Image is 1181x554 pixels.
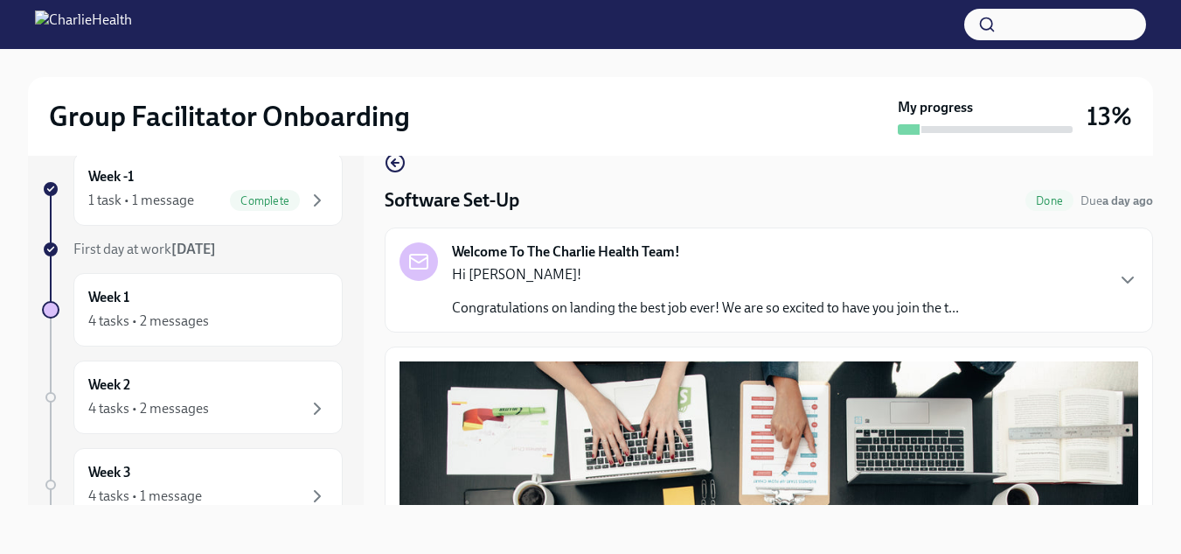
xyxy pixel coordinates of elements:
[88,312,209,331] div: 4 tasks • 2 messages
[452,242,680,262] strong: Welcome To The Charlie Health Team!
[1080,193,1153,208] span: Due
[88,288,129,307] h6: Week 1
[230,194,300,207] span: Complete
[88,167,134,186] h6: Week -1
[42,152,343,226] a: Week -11 task • 1 messageComplete
[42,448,343,522] a: Week 34 tasks • 1 message
[42,240,343,259] a: First day at work[DATE]
[88,463,131,482] h6: Week 3
[452,265,959,284] p: Hi [PERSON_NAME]!
[88,399,209,418] div: 4 tasks • 2 messages
[35,11,132,39] img: CharlieHealth
[42,273,343,347] a: Week 14 tasks • 2 messages
[171,241,216,257] strong: [DATE]
[42,361,343,434] a: Week 24 tasks • 2 messages
[88,487,202,506] div: 4 tasks • 1 message
[1102,193,1153,208] strong: a day ago
[385,187,519,214] h4: Software Set-Up
[898,98,973,117] strong: My progress
[452,298,959,318] p: Congratulations on landing the best job ever! We are so excited to have you join the t...
[73,241,216,257] span: First day at work
[1025,194,1073,207] span: Done
[1080,193,1153,209] span: September 9th, 2025 10:00
[88,191,194,210] div: 1 task • 1 message
[49,99,410,134] h2: Group Facilitator Onboarding
[88,375,130,395] h6: Week 2
[1087,101,1132,132] h3: 13%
